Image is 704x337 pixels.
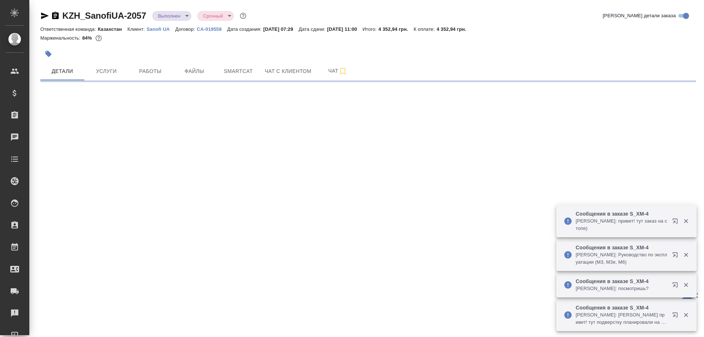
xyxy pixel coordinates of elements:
p: [PERSON_NAME]: [PERSON_NAME] привет! тут подверстку планировали на 26 число, не получили [576,311,667,326]
button: Открыть в новой вкладке [668,278,685,295]
p: К оплате: [414,26,437,32]
p: [PERSON_NAME]: посмотришь? [576,285,667,292]
button: Выполнен [156,13,183,19]
button: Закрыть [678,312,693,318]
span: [PERSON_NAME] детали заказа [603,12,676,19]
svg: Подписаться [338,67,347,76]
p: Итого: [363,26,378,32]
button: Доп статусы указывают на важность/срочность заказа [238,11,248,21]
button: Открыть в новой вкладке [668,308,685,325]
p: Сообщения в заказе S_XM-4 [576,244,667,251]
button: Скопировать ссылку [51,11,60,20]
div: Выполнен [197,11,234,21]
p: 84% [82,35,93,41]
button: Открыть в новой вкладке [668,214,685,231]
p: 4 352,94 грн. [378,26,414,32]
p: [DATE] 11:00 [327,26,363,32]
p: Сообщения в заказе S_XM-4 [576,210,667,217]
span: Чат с клиентом [265,67,311,76]
p: Дата сдачи: [299,26,327,32]
button: 484.31 UAH; 160.00 RUB; [94,33,103,43]
button: Скопировать ссылку для ЯМессенджера [40,11,49,20]
p: [PERSON_NAME]: привет! тут заказ на стопе) [576,217,667,232]
span: Работы [133,67,168,76]
p: [DATE] 07:29 [263,26,299,32]
p: Ответственная команда: [40,26,98,32]
span: Чат [320,66,355,76]
button: Добавить тэг [40,46,56,62]
p: Сообщения в заказе S_XM-4 [576,304,667,311]
p: Дата создания: [227,26,263,32]
button: Закрыть [678,282,693,288]
p: [PERSON_NAME]: Руководство по эксплуатации (М3, М3е, М6) [576,251,667,266]
p: Клиент: [127,26,146,32]
p: Договор: [175,26,197,32]
div: Выполнен [152,11,191,21]
a: KZH_SanofiUA-2057 [62,11,146,21]
button: Закрыть [678,252,693,258]
button: Закрыть [678,218,693,224]
button: Открыть в новой вкладке [668,248,685,265]
p: Маржинальность: [40,35,82,41]
span: Файлы [177,67,212,76]
span: Услуги [89,67,124,76]
span: Детали [45,67,80,76]
span: Smartcat [221,67,256,76]
p: Сообщения в заказе S_XM-4 [576,278,667,285]
p: Казахстан [98,26,128,32]
a: CA-019558 [197,26,227,32]
p: 4 352,94 грн. [437,26,472,32]
a: Sanofi UA [147,26,175,32]
button: Срочный [201,13,225,19]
